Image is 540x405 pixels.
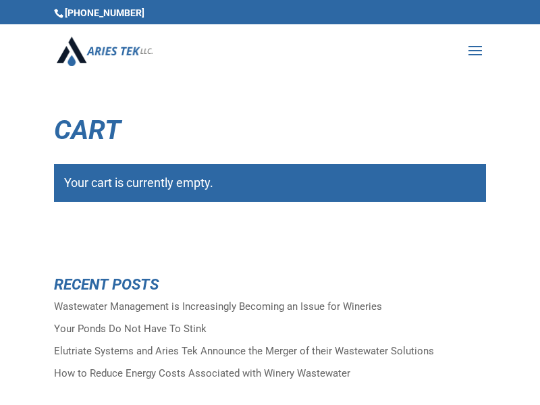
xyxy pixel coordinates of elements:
[57,36,153,65] img: Aries Tek
[54,323,207,335] a: Your Ponds Do Not Have To Stink
[54,277,486,299] h4: Recent Posts
[54,367,350,379] a: How to Reduce Energy Costs Associated with Winery Wastewater
[54,7,144,18] span: [PHONE_NUMBER]
[54,345,434,357] a: Elutriate Systems and Aries Tek Announce the Merger of their Wastewater Solutions
[54,300,382,313] a: Wastewater Management is Increasingly Becoming an Issue for Wineries
[54,226,172,260] a: Return to shop
[54,164,486,202] div: Your cart is currently empty.
[54,117,486,151] h1: Cart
